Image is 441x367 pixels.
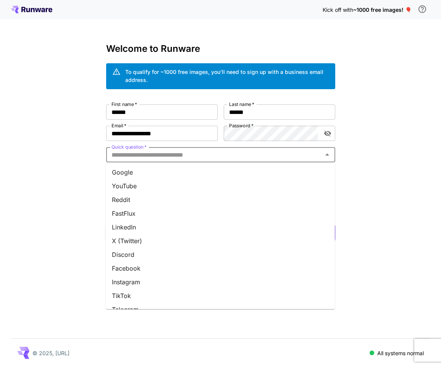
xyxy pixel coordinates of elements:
label: Last name [229,101,254,107]
li: Facebook [106,261,335,275]
p: All systems normal [377,349,424,357]
button: toggle password visibility [321,127,334,140]
li: LinkedIn [106,220,335,234]
label: Email [111,122,126,129]
li: Reddit [106,193,335,207]
li: Telegram [106,303,335,316]
h3: Welcome to Runware [106,43,335,54]
li: X (Twitter) [106,234,335,248]
li: Instagram [106,275,335,289]
li: Google [106,165,335,179]
button: Close [322,149,333,160]
label: First name [111,101,137,107]
button: In order to qualify for free credit, you need to sign up with a business email address and click ... [415,2,430,17]
label: Password [229,122,254,129]
div: To qualify for ~1000 free images, you’ll need to sign up with a business email address. [125,68,329,84]
li: FastFlux [106,207,335,220]
span: Kick off with [323,6,353,13]
p: © 2025, [URL] [32,349,69,357]
li: YouTube [106,179,335,193]
label: Quick question [111,144,147,150]
li: Discord [106,248,335,261]
li: TikTok [106,289,335,303]
span: ~1000 free images! 🎈 [353,6,412,13]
